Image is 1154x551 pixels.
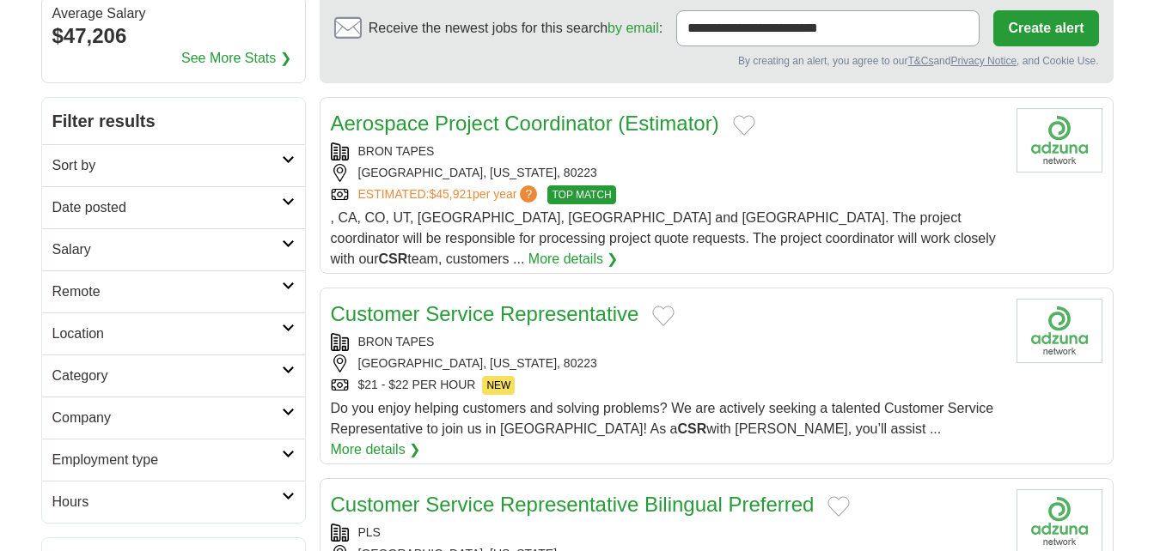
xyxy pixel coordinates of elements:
[331,524,1003,542] div: PLS
[52,239,282,260] h2: Salary
[52,7,295,21] div: Average Salary
[331,302,639,325] a: Customer Service Representative
[369,18,662,39] span: Receive the newest jobs for this search :
[181,48,291,69] a: See More Stats ❯
[827,496,850,517] button: Add to favorite jobs
[42,481,305,523] a: Hours
[52,450,282,470] h2: Employment type
[331,112,719,135] a: Aerospace Project Coordinator (Estimator)
[42,144,305,186] a: Sort by
[52,408,282,428] h2: Company
[358,185,541,204] a: ESTIMATED:$45,921per year?
[331,493,815,516] a: Customer Service Representative Bilingual Preferred
[608,21,659,35] a: by email
[42,439,305,481] a: Employment type
[42,98,305,144] h2: Filter results
[907,55,933,67] a: T&Cs
[42,397,305,439] a: Company
[331,164,1003,182] div: [GEOGRAPHIC_DATA], [US_STATE], 80223
[52,366,282,386] h2: Category
[993,10,1098,46] button: Create alert
[733,115,755,136] button: Add to favorite jobs
[42,186,305,228] a: Date posted
[52,197,282,218] h2: Date posted
[520,185,537,203] span: ?
[331,376,1003,395] div: $21 - $22 PER HOUR
[547,185,615,204] span: TOP MATCH
[52,282,282,302] h2: Remote
[528,249,619,269] a: More details ❯
[331,333,1003,351] div: BRON TAPES
[331,401,994,436] span: Do you enjoy helping customers and solving problems? We are actively seeking a talented Customer ...
[678,421,707,436] strong: CSR
[52,492,282,512] h2: Hours
[950,55,1017,67] a: Privacy Notice
[1017,108,1102,173] img: Company logo
[52,155,282,176] h2: Sort by
[42,228,305,270] a: Salary
[331,142,1003,160] div: BRON TAPES
[42,312,305,354] a: Location
[331,210,996,266] span: , CA, CO, UT, [GEOGRAPHIC_DATA], [GEOGRAPHIC_DATA] and [GEOGRAPHIC_DATA]. The project coordinator...
[379,251,408,266] strong: CSR
[331,354,1003,372] div: [GEOGRAPHIC_DATA], [US_STATE], 80223
[1017,299,1102,363] img: Company logo
[652,306,675,326] button: Add to favorite jobs
[52,21,295,51] div: $47,206
[334,53,1099,69] div: By creating an alert, you agree to our and , and Cookie Use.
[482,376,515,395] span: NEW
[42,270,305,312] a: Remote
[52,324,282,344] h2: Location
[42,354,305,397] a: Category
[331,439,421,460] a: More details ❯
[429,187,473,201] span: $45,921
